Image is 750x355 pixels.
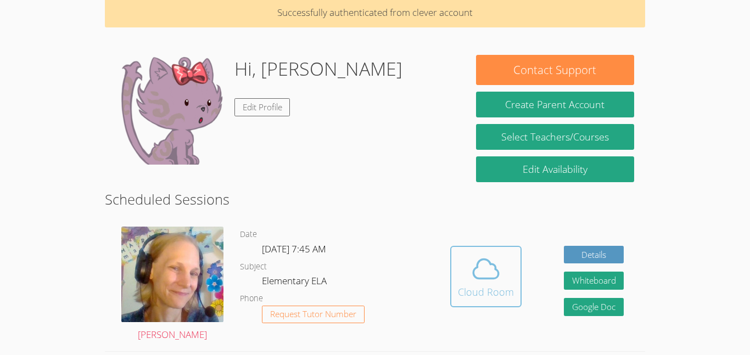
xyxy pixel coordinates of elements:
img: avatar.png [121,227,223,322]
a: Select Teachers/Courses [476,124,634,150]
dt: Phone [240,292,263,306]
dt: Subject [240,260,267,274]
button: Cloud Room [450,246,522,307]
span: [DATE] 7:45 AM [262,243,326,255]
span: Request Tutor Number [270,310,356,318]
div: Cloud Room [458,284,514,300]
h2: Scheduled Sessions [105,189,645,210]
a: Google Doc [564,298,624,316]
a: Edit Profile [234,98,290,116]
dt: Date [240,228,257,241]
button: Whiteboard [564,272,624,290]
button: Request Tutor Number [262,306,365,324]
button: Create Parent Account [476,92,634,117]
dd: Elementary ELA [262,273,329,292]
a: [PERSON_NAME] [121,227,223,343]
img: default.png [116,55,226,165]
h1: Hi, [PERSON_NAME] [234,55,402,83]
a: Details [564,246,624,264]
a: Edit Availability [476,156,634,182]
button: Contact Support [476,55,634,85]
